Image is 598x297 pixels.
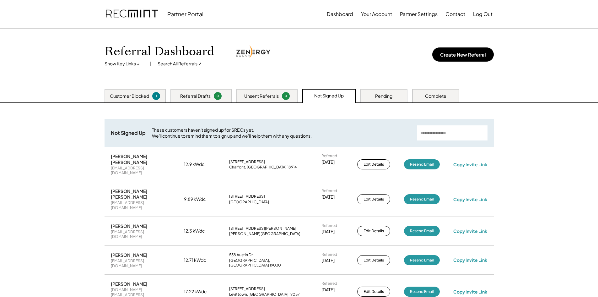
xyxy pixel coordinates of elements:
div: These customers haven't signed up for SRECs yet. We'll continue to remind them to sign up and we'... [152,127,411,139]
button: Edit Details [357,287,390,297]
div: Copy Invite Link [453,162,487,167]
div: [EMAIL_ADDRESS][DOMAIN_NAME] [111,229,170,239]
button: Resend Email [404,287,440,297]
div: Search All Referrals ↗ [158,61,202,67]
div: Not Signed Up [314,93,344,99]
div: [PERSON_NAME] [PERSON_NAME] [111,153,170,165]
button: Edit Details [357,226,390,236]
div: Referred [321,188,337,193]
div: [STREET_ADDRESS] [229,286,265,291]
div: [EMAIL_ADDRESS][DOMAIN_NAME] [111,166,170,175]
button: Create New Referral [432,47,494,62]
div: Referred [321,281,337,286]
div: Referred [321,252,337,257]
div: 538 Austin Dr [229,252,253,257]
div: Referred [321,223,337,228]
div: 17.22 kWdc [184,289,215,295]
div: [STREET_ADDRESS] [229,159,265,164]
button: Resend Email [404,159,440,169]
button: Edit Details [357,194,390,204]
h1: Referral Dashboard [105,44,214,59]
div: [DATE] [321,228,335,235]
button: Dashboard [327,8,353,20]
div: Referred [321,153,337,158]
div: Pending [375,93,392,99]
div: Complete [425,93,446,99]
div: Copy Invite Link [453,257,487,263]
div: 12.71 kWdc [184,257,215,263]
div: [PERSON_NAME][GEOGRAPHIC_DATA] [229,231,300,236]
div: [EMAIL_ADDRESS][DOMAIN_NAME] [111,200,170,210]
div: [DATE] [321,287,335,293]
button: Partner Settings [400,8,438,20]
div: 9.89 kWdc [184,196,215,202]
button: Contact [445,8,465,20]
div: [DATE] [321,194,335,200]
div: Levittown, [GEOGRAPHIC_DATA] 19057 [229,292,300,297]
button: Resend Email [404,226,440,236]
button: Resend Email [404,255,440,265]
div: Copy Invite Link [453,196,487,202]
button: Edit Details [357,255,390,265]
div: [DATE] [321,257,335,264]
button: Your Account [361,8,392,20]
button: Resend Email [404,194,440,204]
div: 12.3 kWdc [184,228,215,234]
div: Partner Portal [167,10,203,18]
div: [PERSON_NAME] [111,281,147,287]
div: [GEOGRAPHIC_DATA] [229,200,269,205]
button: Edit Details [357,159,390,169]
div: Chalfont, [GEOGRAPHIC_DATA] 18914 [229,165,297,170]
div: [PERSON_NAME] [111,252,147,258]
div: [GEOGRAPHIC_DATA], [GEOGRAPHIC_DATA] 19030 [229,258,308,268]
div: Customer Blocked [110,93,149,99]
div: 12.9 kWdc [184,161,215,168]
img: recmint-logotype%403x.png [106,3,158,25]
div: [STREET_ADDRESS] [229,194,265,199]
div: Copy Invite Link [453,289,487,294]
button: Log Out [473,8,493,20]
div: Not Signed Up [111,130,146,136]
div: [EMAIL_ADDRESS][DOMAIN_NAME] [111,258,170,268]
div: [PERSON_NAME] [111,223,147,229]
div: 1 [153,94,159,98]
img: solar-logo-removebg-preview.png [236,45,271,58]
div: [STREET_ADDRESS][PERSON_NAME] [229,226,296,231]
div: 0 [283,94,289,98]
div: Referral Drafts [180,93,211,99]
div: [PERSON_NAME] [PERSON_NAME] [111,188,170,200]
div: Unsent Referrals [244,93,279,99]
div: Copy Invite Link [453,228,487,234]
div: 0 [215,94,221,98]
div: Show Key Links ↓ [105,61,144,67]
div: | [150,61,151,67]
div: [DATE] [321,159,335,165]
